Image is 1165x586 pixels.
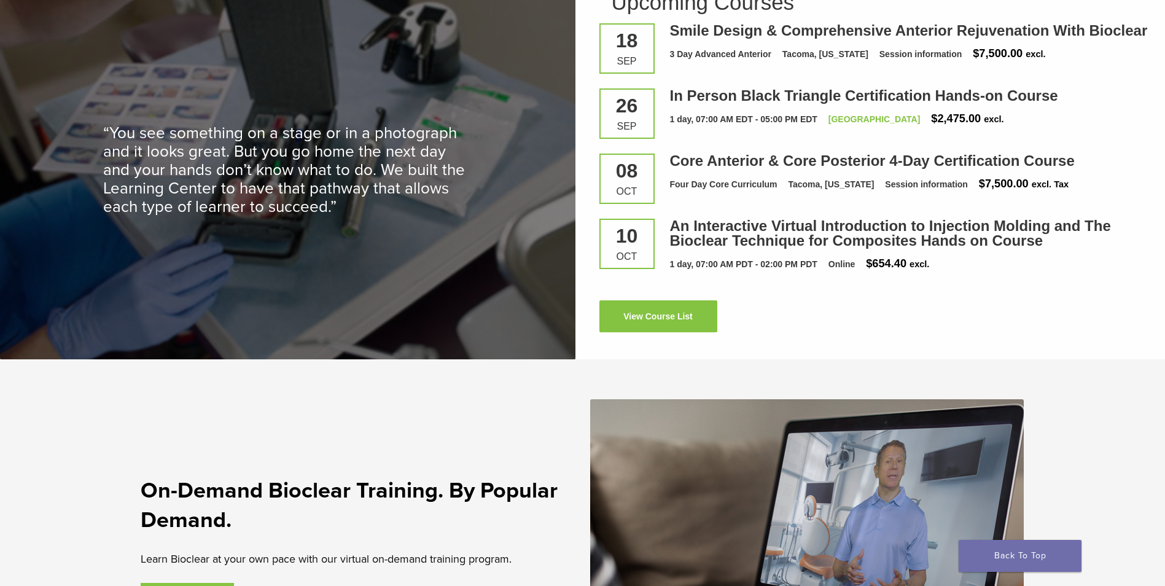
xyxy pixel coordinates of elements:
[984,114,1003,124] span: excl.
[610,31,644,50] div: 18
[670,258,817,271] div: 1 day, 07:00 AM PDT - 02:00 PM PDT
[670,217,1111,249] a: An Interactive Virtual Introduction to Injection Molding and The Bioclear Technique for Composite...
[599,300,717,332] a: View Course List
[610,252,644,262] div: Oct
[910,259,929,269] span: excl.
[1032,179,1069,189] span: excl. Tax
[610,161,644,181] div: 08
[979,178,1029,190] span: $7,500.00
[670,22,1148,39] a: Smile Design & Comprehensive Anterior Rejuvenation With Bioclear
[103,124,472,216] p: “You see something on a stage or in a photograph and it looks great. But you go home the next day...
[141,550,575,568] p: Learn Bioclear at your own pace with our virtual on-demand training program.
[610,96,644,115] div: 26
[670,48,771,61] div: 3 Day Advanced Anterior
[141,477,558,533] strong: On-Demand Bioclear Training. By Popular Demand.
[610,226,644,246] div: 10
[879,48,962,61] div: Session information
[670,152,1075,169] a: Core Anterior & Core Posterior 4-Day Certification Course
[828,114,921,124] a: [GEOGRAPHIC_DATA]
[670,87,1058,104] a: In Person Black Triangle Certification Hands-on Course
[1026,49,1045,59] span: excl.
[866,257,906,270] span: $654.40
[931,112,981,125] span: $2,475.00
[828,258,855,271] div: Online
[610,122,644,131] div: Sep
[973,47,1023,60] span: $7,500.00
[788,178,874,191] div: Tacoma, [US_STATE]
[959,540,1081,572] a: Back To Top
[610,57,644,66] div: Sep
[670,113,817,126] div: 1 day, 07:00 AM EDT - 05:00 PM EDT
[610,187,644,197] div: Oct
[782,48,868,61] div: Tacoma, [US_STATE]
[670,178,777,191] div: Four Day Core Curriculum
[885,178,968,191] div: Session information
